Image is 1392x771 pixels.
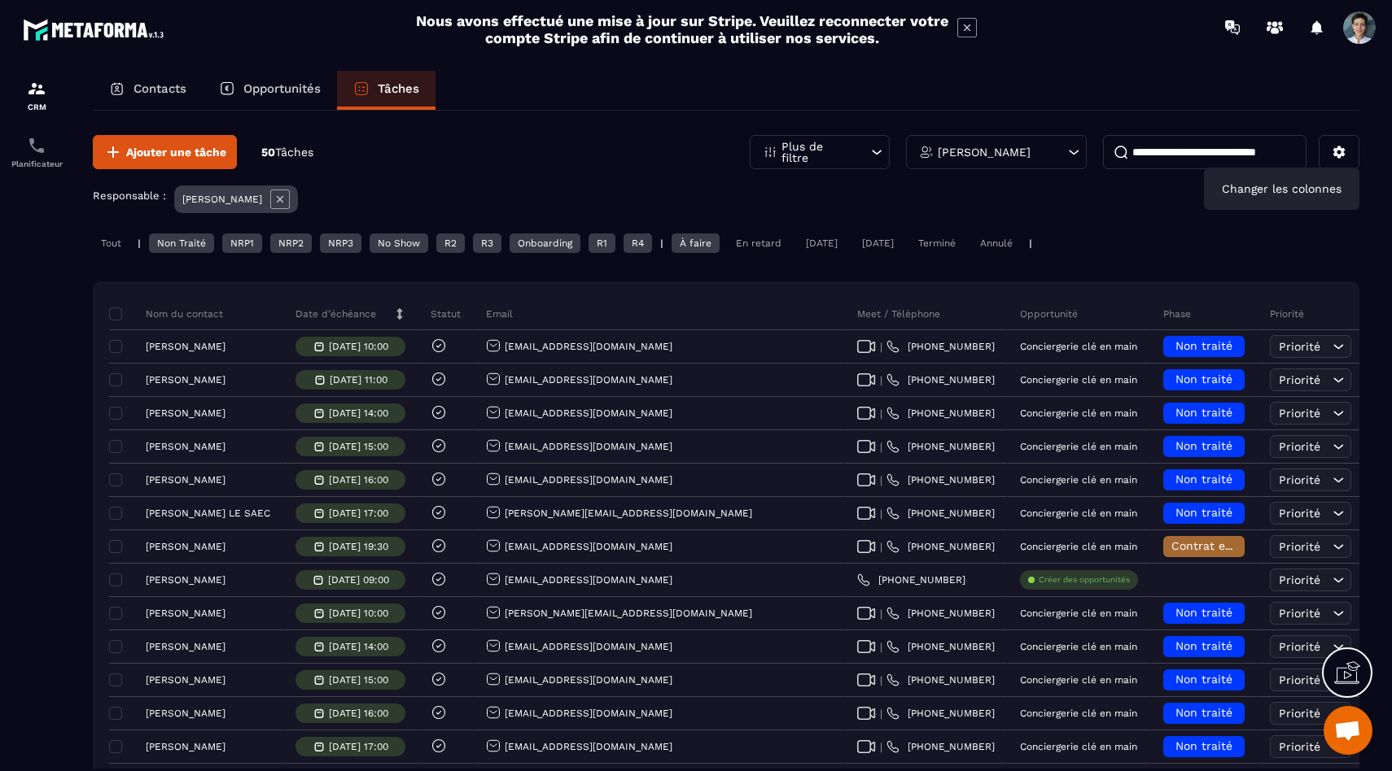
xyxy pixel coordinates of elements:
a: [PHONE_NUMBER] [886,740,995,753]
p: | [138,237,141,249]
p: Conciergerie clé en main [1020,641,1137,652]
a: [PHONE_NUMBER] [886,607,995,620]
a: [PHONE_NUMBER] [886,507,995,520]
span: Non traité [1175,639,1232,652]
p: Conciergerie clé en main [1020,674,1137,686]
p: [DATE] 16:00 [329,708,388,719]
span: | [880,608,882,620]
span: | [880,708,882,720]
span: | [880,541,882,553]
p: Changer les colonnes [1212,176,1351,202]
p: 50 [261,145,313,160]
span: Ajouter une tâche [126,144,226,160]
p: [DATE] 17:00 [329,741,388,752]
p: [PERSON_NAME] [938,146,1031,158]
p: Conciergerie clé en main [1020,474,1137,486]
p: Meet / Téléphone [857,307,940,320]
div: En retard [728,233,790,253]
p: [PERSON_NAME] [146,341,225,352]
div: [DATE] [854,233,902,253]
p: Conciergerie clé en main [1020,507,1137,519]
span: Priorité [1279,707,1320,720]
span: Non traité [1175,439,1232,452]
div: [DATE] [798,233,846,253]
p: [DATE] 14:00 [329,407,388,419]
div: Annulé [972,233,1021,253]
div: Non Traité [149,233,214,253]
div: R2 [436,233,465,253]
div: R3 [473,233,501,253]
p: [PERSON_NAME] [146,574,225,586]
span: Priorité [1279,640,1320,653]
a: [PHONE_NUMBER] [886,440,995,453]
p: Priorité [1270,307,1304,320]
p: Tâches [378,81,419,96]
span: Priorité [1279,373,1320,386]
span: | [880,641,882,653]
a: Tâches [337,71,436,110]
p: [PERSON_NAME] [146,374,225,385]
span: Priorité [1279,340,1320,353]
p: Date d’échéance [295,307,376,320]
span: Priorité [1279,540,1320,553]
p: [PERSON_NAME] [146,541,225,552]
span: Priorité [1279,607,1320,620]
p: [PERSON_NAME] [146,474,225,486]
p: Conciergerie clé en main [1020,374,1137,385]
span: Non traité [1175,339,1232,352]
p: [PERSON_NAME] [146,441,225,452]
button: Ajouter une tâche [93,135,237,169]
span: Non traité [1175,706,1232,719]
p: | [1029,237,1032,249]
div: Onboarding [510,233,580,253]
p: [DATE] 11:00 [330,374,387,385]
p: [DATE] 19:30 [329,541,388,552]
a: formationformationCRM [4,67,69,124]
p: Conciergerie clé en main [1020,741,1137,752]
img: scheduler [27,136,46,155]
p: Contacts [134,81,186,96]
span: | [880,741,882,753]
p: [PERSON_NAME] [146,608,225,619]
span: | [880,674,882,686]
p: [PERSON_NAME] [146,674,225,686]
span: Priorité [1279,473,1320,486]
a: Opportunités [203,71,337,110]
p: [DATE] 17:00 [329,507,388,519]
p: Plus de filtre [781,141,853,163]
p: | [660,237,663,249]
span: | [880,341,882,353]
span: Non traité [1175,739,1232,752]
p: Opportunités [243,81,321,96]
a: [PHONE_NUMBER] [886,340,995,353]
div: No Show [370,233,428,253]
p: Responsable : [93,189,166,202]
p: [PERSON_NAME] [182,194,262,205]
div: NRP3 [320,233,361,253]
p: Conciergerie clé en main [1020,708,1137,719]
h2: Nous avons effectué une mise à jour sur Stripe. Veuillez reconnecter votre compte Stripe afin de ... [415,12,949,46]
a: schedulerschedulerPlanificateur [4,124,69,181]
a: [PHONE_NUMBER] [857,573,965,586]
div: R1 [589,233,615,253]
a: [PHONE_NUMBER] [886,673,995,686]
p: [DATE] 15:00 [329,441,388,452]
a: [PHONE_NUMBER] [886,707,995,720]
img: formation [27,79,46,98]
div: R4 [624,233,652,253]
span: | [880,374,882,386]
p: Opportunité [1020,307,1078,320]
span: | [880,407,882,420]
span: Non traité [1175,473,1232,486]
span: Non traité [1175,406,1232,419]
p: Conciergerie clé en main [1020,407,1137,419]
div: NRP2 [270,233,312,253]
a: [PHONE_NUMBER] [886,373,995,386]
p: Statut [431,307,461,320]
p: [DATE] 10:00 [329,608,388,619]
span: Priorité [1279,407,1320,420]
span: Priorité [1279,507,1320,520]
p: [PERSON_NAME] [146,641,225,652]
p: Email [486,307,513,320]
a: [PHONE_NUMBER] [886,407,995,420]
